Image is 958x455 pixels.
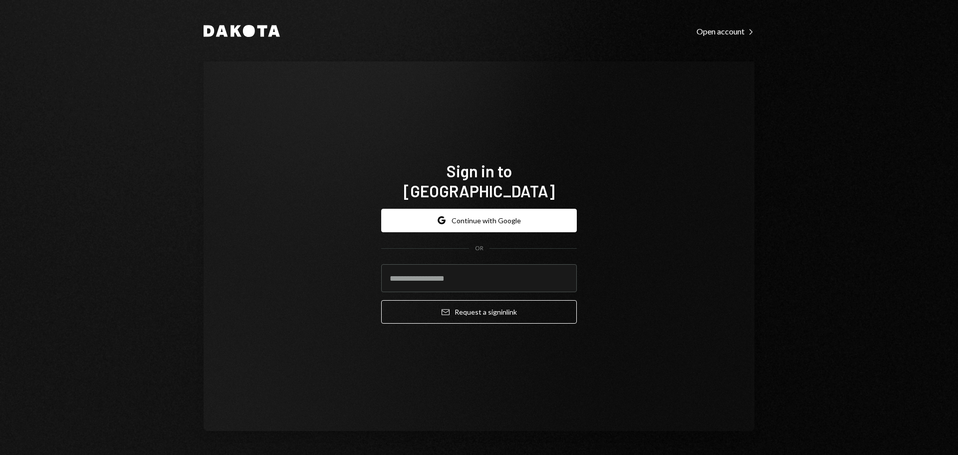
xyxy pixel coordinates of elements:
div: OR [475,244,483,253]
button: Request a signinlink [381,300,577,324]
h1: Sign in to [GEOGRAPHIC_DATA] [381,161,577,201]
button: Continue with Google [381,209,577,232]
div: Open account [697,26,754,36]
a: Open account [697,25,754,36]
